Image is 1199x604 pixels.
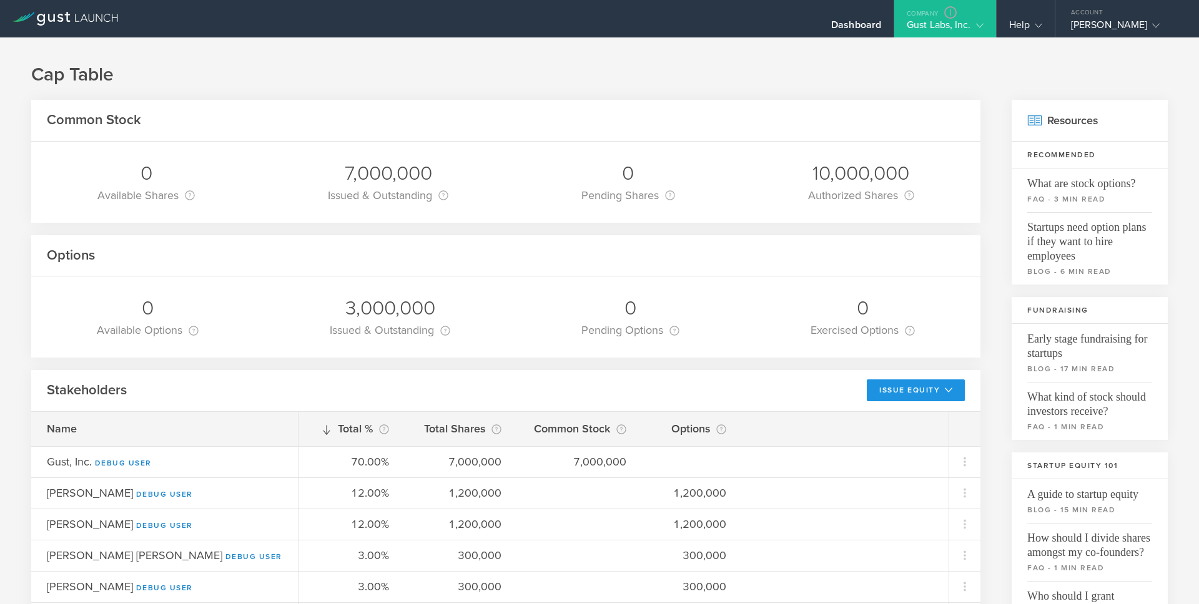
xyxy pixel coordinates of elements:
[1027,523,1152,560] span: How should I divide shares amongst my co-founders?
[808,187,914,204] div: Authorized Shares
[136,490,193,499] a: Debug User
[97,321,199,339] div: Available Options
[97,187,195,204] div: Available Shares
[658,547,726,563] div: 300,000
[658,516,726,532] div: 1,200,000
[1012,382,1168,440] a: What kind of stock should investors receive?faq - 1 min read
[831,19,881,37] div: Dashboard
[811,321,915,339] div: Exercised Options
[1012,452,1168,479] h3: Startup Equity 101
[581,187,675,204] div: Pending Shares
[314,547,389,563] div: 3.00%
[314,516,389,532] div: 12.00%
[811,295,915,321] div: 0
[867,379,965,401] button: Issue Equity
[97,295,199,321] div: 0
[47,547,313,563] div: [PERSON_NAME] [PERSON_NAME]
[136,521,193,530] a: Debug User
[314,485,389,501] div: 12.00%
[658,578,726,595] div: 300,000
[533,420,626,437] div: Common Stock
[1012,523,1168,581] a: How should I divide shares amongst my co-founders?faq - 1 min read
[420,454,501,470] div: 7,000,000
[658,485,726,501] div: 1,200,000
[420,485,501,501] div: 1,200,000
[581,321,679,339] div: Pending Options
[658,420,726,437] div: Options
[1027,212,1152,263] span: Startups need option plans if they want to hire employees
[47,381,127,399] h2: Stakeholders
[1027,266,1152,277] small: blog - 6 min read
[808,160,914,187] div: 10,000,000
[47,578,313,595] div: [PERSON_NAME]
[47,454,313,470] div: Gust, Inc.
[136,583,193,592] a: Debug User
[1012,100,1168,142] h2: Resources
[225,552,282,561] a: Debug User
[47,516,313,532] div: [PERSON_NAME]
[47,421,313,437] div: Name
[1012,142,1168,168] h3: Recommended
[95,459,152,467] a: Debug User
[31,62,1168,87] h1: Cap Table
[1027,363,1152,374] small: blog - 17 min read
[1027,382,1152,419] span: What kind of stock should investors receive?
[1027,479,1152,502] span: A guide to startup equity
[1027,324,1152,361] span: Early stage fundraising for startups
[1027,562,1152,573] small: faq - 1 min read
[420,578,501,595] div: 300,000
[1012,479,1168,523] a: A guide to startup equityblog - 15 min read
[420,516,501,532] div: 1,200,000
[581,160,675,187] div: 0
[1027,193,1152,205] small: faq - 3 min read
[1012,212,1168,285] a: Startups need option plans if they want to hire employeesblog - 6 min read
[1012,168,1168,212] a: What are stock options?faq - 3 min read
[330,295,450,321] div: 3,000,000
[47,111,141,129] h2: Common Stock
[1012,297,1168,324] h3: Fundraising
[1137,544,1199,604] iframe: Chat Widget
[314,454,389,470] div: 70.00%
[330,321,450,339] div: Issued & Outstanding
[47,485,313,501] div: [PERSON_NAME]
[1027,421,1152,432] small: faq - 1 min read
[907,19,984,37] div: Gust Labs, Inc.
[581,295,679,321] div: 0
[533,454,626,470] div: 7,000,000
[314,420,389,437] div: Total %
[328,187,448,204] div: Issued & Outstanding
[1009,19,1042,37] div: Help
[328,160,448,187] div: 7,000,000
[1027,168,1152,191] span: What are stock options?
[97,160,195,187] div: 0
[47,246,95,265] h2: Options
[314,578,389,595] div: 3.00%
[420,547,501,563] div: 300,000
[1012,324,1168,382] a: Early stage fundraising for startupsblog - 17 min read
[1071,19,1177,37] div: [PERSON_NAME]
[1027,504,1152,515] small: blog - 15 min read
[420,420,501,437] div: Total Shares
